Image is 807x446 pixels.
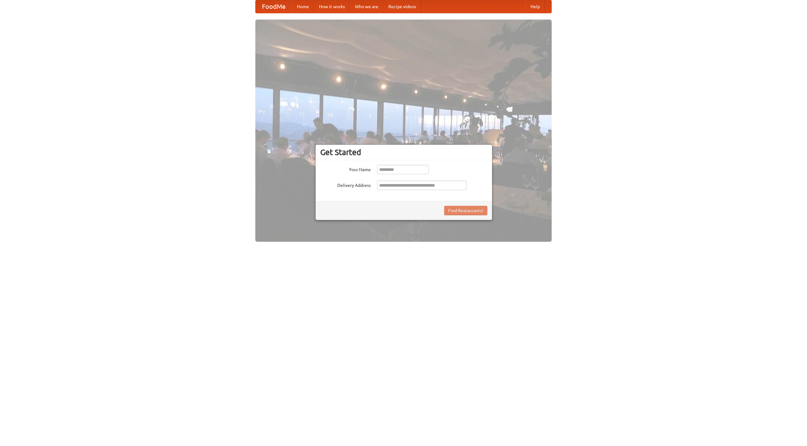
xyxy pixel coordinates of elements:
h3: Get Started [320,148,487,157]
a: FoodMe [256,0,292,13]
label: Delivery Address [320,181,371,188]
button: Find Restaurants! [444,206,487,215]
label: Your Name [320,165,371,173]
a: Home [292,0,314,13]
a: Recipe videos [383,0,421,13]
a: Who we are [350,0,383,13]
a: Help [525,0,545,13]
a: How it works [314,0,350,13]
